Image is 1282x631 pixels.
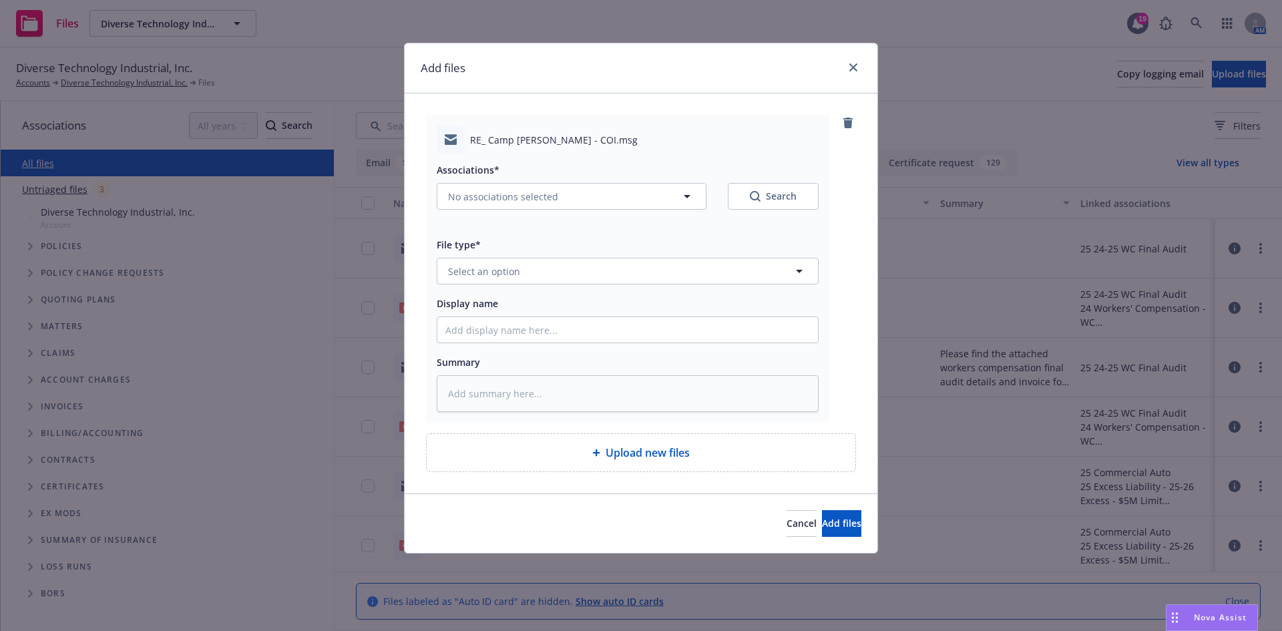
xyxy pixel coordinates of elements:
[822,510,861,537] button: Add files
[437,297,498,310] span: Display name
[426,433,856,472] div: Upload new files
[787,517,817,530] span: Cancel
[437,356,480,369] span: Summary
[750,191,761,202] svg: Search
[1166,605,1183,630] div: Drag to move
[437,258,819,284] button: Select an option
[750,190,797,203] div: Search
[448,190,558,204] span: No associations selected
[728,183,819,210] button: SearchSearch
[845,59,861,75] a: close
[470,133,638,147] span: RE_ Camp [PERSON_NAME] - COI.msg
[448,264,520,278] span: Select an option
[437,317,818,343] input: Add display name here...
[437,183,706,210] button: No associations selected
[421,59,465,77] h1: Add files
[1194,612,1247,623] span: Nova Assist
[840,115,856,131] a: remove
[822,517,861,530] span: Add files
[437,238,481,251] span: File type*
[1166,604,1258,631] button: Nova Assist
[437,164,499,176] span: Associations*
[606,445,690,461] span: Upload new files
[787,510,817,537] button: Cancel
